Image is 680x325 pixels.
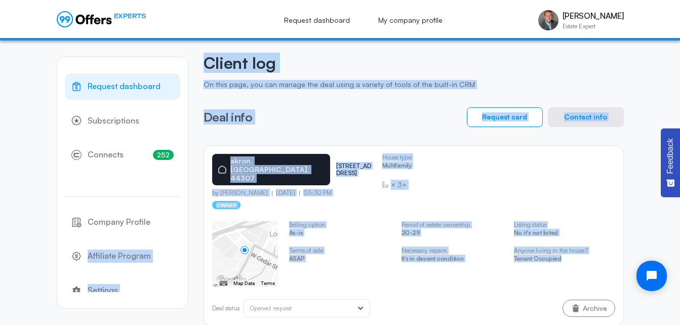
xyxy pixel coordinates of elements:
[402,247,503,254] p: Necessary repairs
[397,180,407,190] span: 3+
[65,209,180,235] a: Company Profile
[402,221,503,228] p: Period of estate ownership
[88,216,150,229] span: Company Profile
[583,305,607,312] span: Archive
[65,277,180,304] a: Settings
[212,305,239,312] p: Deal status
[402,221,503,273] swiper-slide: 3 / 5
[289,221,390,228] p: Selling option
[65,142,180,168] a: Connects252
[88,250,151,263] span: Affiliate Program
[65,108,180,134] a: Subscriptions
[204,110,253,124] h3: Deal info
[289,229,390,239] p: As-is
[563,300,615,317] button: Archive
[289,247,390,254] p: Terms of sale
[88,284,118,297] span: Settings
[402,255,503,265] p: It’s in decent condition
[114,11,146,21] span: EXPERTS
[289,221,390,273] swiper-slide: 2 / 5
[382,162,412,172] p: Multifamily
[514,229,615,239] p: No it's not listed
[336,162,374,177] p: [STREET_ADDRESS]
[666,138,675,174] span: Feedback
[65,243,180,269] a: Affiliate Program
[402,229,503,239] p: 20-29
[514,221,615,228] p: Listing status
[514,255,615,265] p: Tenant Occupied
[212,189,272,196] p: by [PERSON_NAME]
[204,80,624,89] p: On this page, you can manage the deal using a variety of tools of the built-in CRM
[153,150,174,160] span: 252
[289,255,390,265] p: ASAP
[88,80,161,93] span: Request dashboard
[212,201,241,209] p: owner
[65,73,180,100] a: Request dashboard
[514,221,615,273] swiper-slide: 4 / 5
[382,154,412,161] p: House type
[250,304,292,312] span: Opened request
[230,157,324,182] p: akron, [GEOGRAPHIC_DATA], 44307
[57,11,146,27] a: EXPERTS
[272,189,299,196] p: [DATE]
[548,107,624,127] button: Contact info
[563,23,624,29] p: Estate Expert
[367,9,454,31] a: My company profile
[514,247,615,254] p: Anyone living in the house?
[382,180,412,190] div: ×
[661,128,680,197] button: Feedback - Show survey
[299,189,332,196] p: 05:30 PM
[88,114,139,128] span: Subscriptions
[628,252,675,300] iframe: Tidio Chat
[88,148,124,161] span: Connects
[273,9,361,31] a: Request dashboard
[212,221,278,287] swiper-slide: 1 / 5
[538,10,558,30] img: Brad Miklovich
[563,11,624,21] p: [PERSON_NAME]
[204,53,624,72] h2: Client log
[467,107,543,127] button: Request card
